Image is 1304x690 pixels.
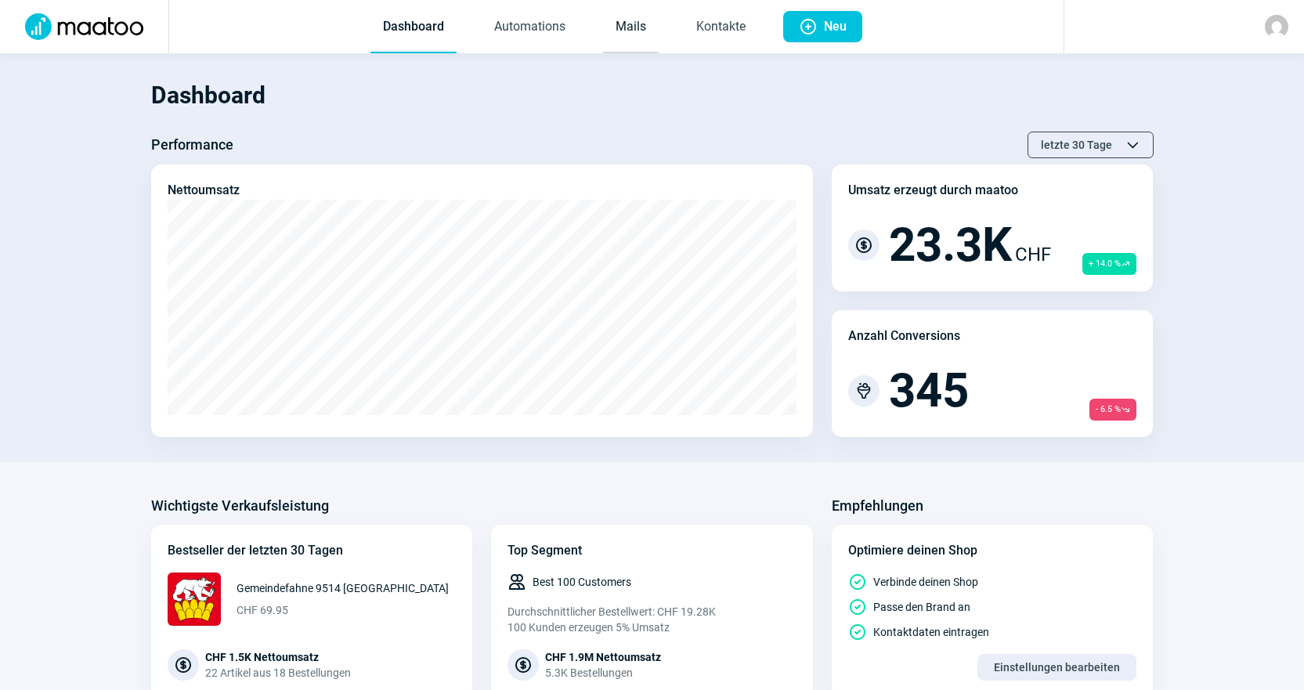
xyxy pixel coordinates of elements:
[533,574,631,590] span: Best 100 Customers
[16,13,153,40] img: Logo
[482,2,578,53] a: Automations
[977,654,1136,681] button: Einstellungen bearbeiten
[889,222,1012,269] span: 23.3K
[508,541,796,560] div: Top Segment
[994,655,1120,680] span: Einstellungen bearbeiten
[151,69,1154,122] h1: Dashboard
[848,327,960,345] div: Anzahl Conversions
[889,367,969,414] span: 345
[205,649,351,665] div: CHF 1.5K Nettoumsatz
[237,580,449,596] span: Gemeindefahne 9514 [GEOGRAPHIC_DATA]
[873,599,970,615] span: Passe den Brand an
[205,665,351,681] div: 22 Artikel aus 18 Bestellungen
[545,649,661,665] div: CHF 1.9M Nettoumsatz
[832,493,923,518] h3: Empfehlungen
[1265,15,1288,38] img: avatar
[824,11,847,42] span: Neu
[684,2,758,53] a: Kontakte
[848,181,1018,200] div: Umsatz erzeugt durch maatoo
[873,624,989,640] span: Kontaktdaten eintragen
[1082,253,1136,275] span: + 14.0 %
[603,2,659,53] a: Mails
[783,11,862,42] button: Neu
[873,574,978,590] span: Verbinde deinen Shop
[151,132,233,157] h3: Performance
[1089,399,1136,421] span: - 6.5 %
[168,573,221,626] img: 68x68
[168,181,240,200] div: Nettoumsatz
[151,493,329,518] h3: Wichtigste Verkaufsleistung
[848,541,1137,560] div: Optimiere deinen Shop
[237,602,449,618] span: CHF 69.95
[1041,132,1112,157] span: letzte 30 Tage
[545,665,661,681] div: 5.3K Bestellungen
[1015,240,1051,269] span: CHF
[370,2,457,53] a: Dashboard
[508,604,796,635] div: Durchschnittlicher Bestellwert: CHF 19.28K 100 Kunden erzeugen 5% Umsatz
[168,541,457,560] div: Bestseller der letzten 30 Tagen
